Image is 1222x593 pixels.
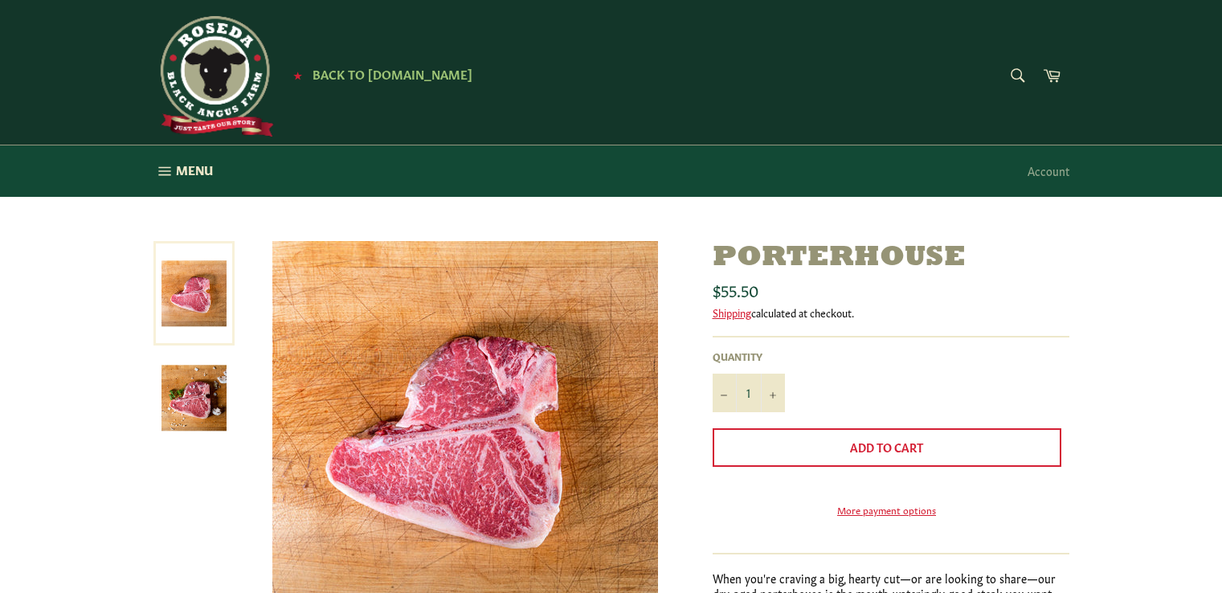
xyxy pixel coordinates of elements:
[713,241,1069,276] h1: Porterhouse
[713,428,1061,467] button: Add to Cart
[713,374,737,412] button: Reduce item quantity by one
[293,68,302,81] span: ★
[713,305,1069,320] div: calculated at checkout.
[1020,147,1077,194] a: Account
[713,305,751,320] a: Shipping
[761,374,785,412] button: Increase item quantity by one
[137,145,229,197] button: Menu
[161,365,227,430] img: Porterhouse
[713,278,758,301] span: $55.50
[153,16,274,137] img: Roseda Beef
[713,350,785,363] label: Quantity
[176,162,213,178] span: Menu
[313,65,472,82] span: Back to [DOMAIN_NAME]
[713,503,1061,517] a: More payment options
[850,439,923,455] span: Add to Cart
[285,68,472,81] a: ★ Back to [DOMAIN_NAME]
